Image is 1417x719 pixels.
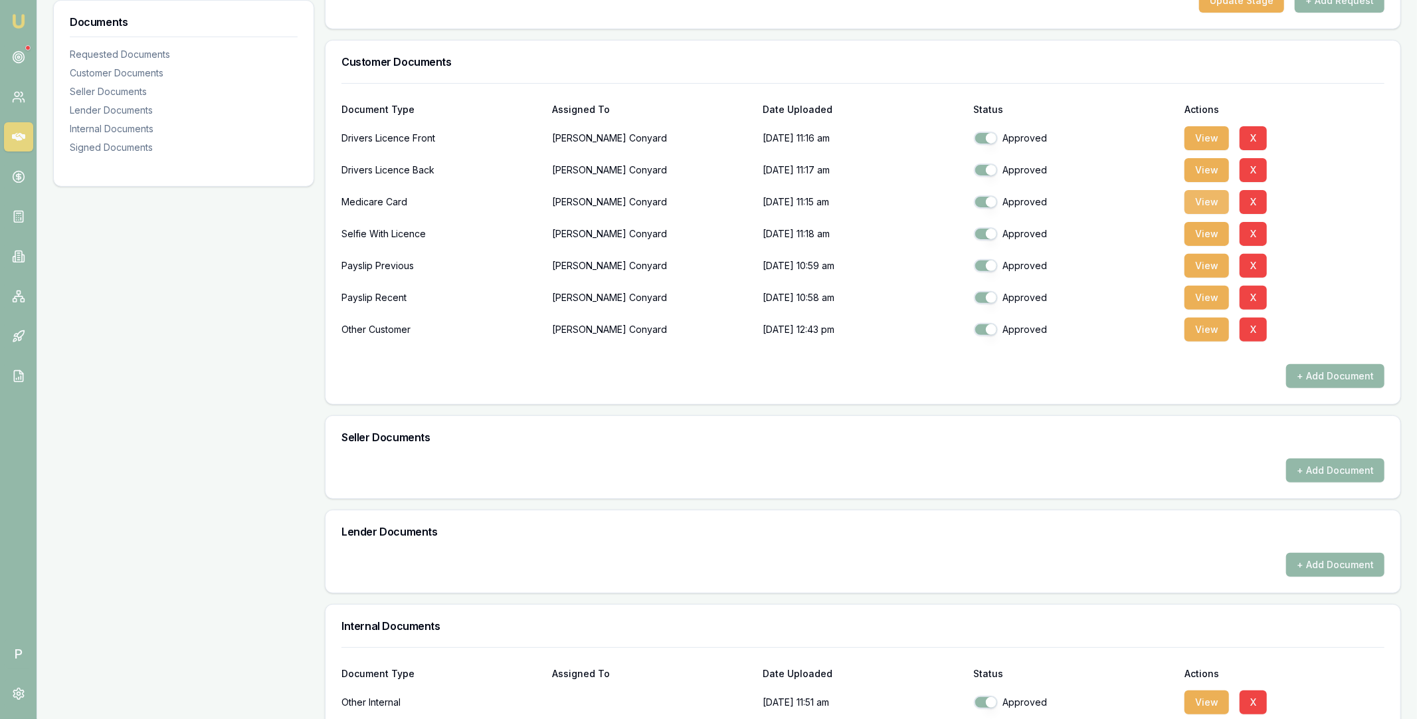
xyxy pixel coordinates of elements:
[1184,690,1229,714] button: View
[341,125,541,152] div: Drivers Licence Front
[763,316,963,343] p: [DATE] 12:43 pm
[1240,126,1267,150] button: X
[763,689,963,716] p: [DATE] 11:51 am
[341,253,541,279] div: Payslip Previous
[763,105,963,114] div: Date Uploaded
[341,56,1384,67] h3: Customer Documents
[341,189,541,215] div: Medicare Card
[974,259,1174,272] div: Approved
[341,316,541,343] div: Other Customer
[1240,254,1267,278] button: X
[1240,222,1267,246] button: X
[974,227,1174,241] div: Approved
[70,122,298,136] div: Internal Documents
[1184,669,1384,678] div: Actions
[974,195,1174,209] div: Approved
[552,221,752,247] p: [PERSON_NAME] Conyard
[1184,126,1229,150] button: View
[974,132,1174,145] div: Approved
[1184,222,1229,246] button: View
[1184,105,1384,114] div: Actions
[341,621,1384,631] h3: Internal Documents
[552,284,752,311] p: [PERSON_NAME] Conyard
[763,189,963,215] p: [DATE] 11:15 am
[1286,459,1384,482] button: + Add Document
[763,253,963,279] p: [DATE] 10:59 am
[763,125,963,152] p: [DATE] 11:16 am
[1184,158,1229,182] button: View
[1184,254,1229,278] button: View
[70,17,298,27] h3: Documents
[552,125,752,152] p: [PERSON_NAME] Conyard
[763,221,963,247] p: [DATE] 11:18 am
[341,669,541,678] div: Document Type
[4,639,33,668] span: P
[341,689,541,716] div: Other Internal
[552,669,752,678] div: Assigned To
[341,284,541,311] div: Payslip Recent
[1184,286,1229,310] button: View
[974,323,1174,336] div: Approved
[341,526,1384,537] h3: Lender Documents
[974,696,1174,709] div: Approved
[974,291,1174,304] div: Approved
[70,85,298,98] div: Seller Documents
[1240,190,1267,214] button: X
[11,13,27,29] img: emu-icon-u.png
[1240,318,1267,342] button: X
[552,189,752,215] p: [PERSON_NAME] Conyard
[974,105,1174,114] div: Status
[552,157,752,183] p: [PERSON_NAME] Conyard
[341,432,1384,443] h3: Seller Documents
[763,284,963,311] p: [DATE] 10:58 am
[341,221,541,247] div: Selfie With Licence
[974,669,1174,678] div: Status
[341,105,541,114] div: Document Type
[1184,190,1229,214] button: View
[341,157,541,183] div: Drivers Licence Back
[1184,318,1229,342] button: View
[763,669,963,678] div: Date Uploaded
[552,105,752,114] div: Assigned To
[1286,553,1384,577] button: + Add Document
[70,141,298,154] div: Signed Documents
[974,163,1174,177] div: Approved
[763,157,963,183] p: [DATE] 11:17 am
[70,48,298,61] div: Requested Documents
[1240,286,1267,310] button: X
[1240,158,1267,182] button: X
[1286,364,1384,388] button: + Add Document
[1240,690,1267,714] button: X
[552,316,752,343] p: [PERSON_NAME] Conyard
[70,104,298,117] div: Lender Documents
[70,66,298,80] div: Customer Documents
[552,253,752,279] p: [PERSON_NAME] Conyard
